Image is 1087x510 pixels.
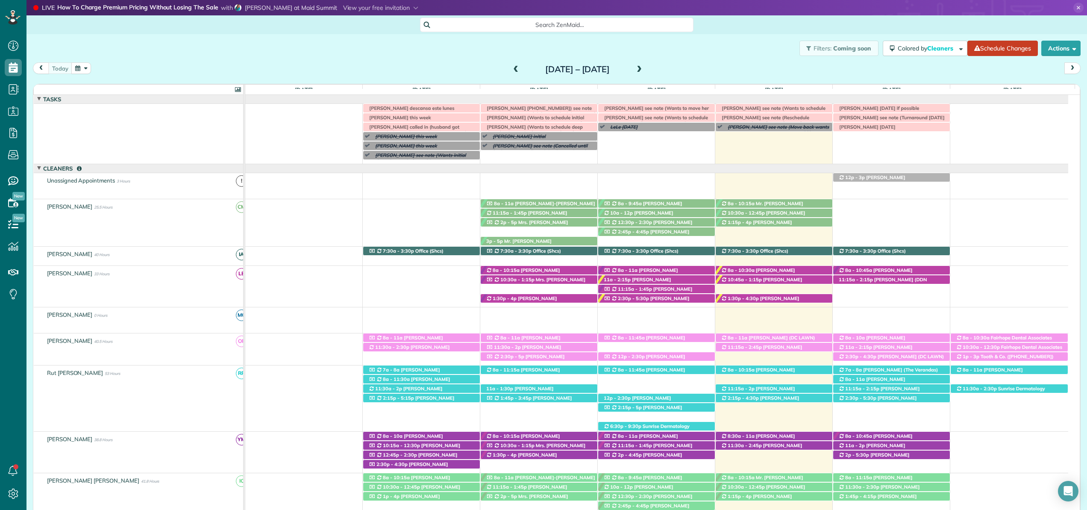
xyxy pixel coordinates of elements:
div: [STREET_ADDRESS] [716,492,832,501]
div: [STREET_ADDRESS][PERSON_NAME] [363,483,480,492]
span: [PERSON_NAME] [DATE] if possible [835,105,920,111]
div: [STREET_ADDRESS][PERSON_NAME] [598,422,715,431]
div: [STREET_ADDRESS] [481,451,597,460]
span: 1:15p - 4p [727,219,752,225]
span: [PERSON_NAME] see note (Turnaround [DATE] @ 122 Worchester) [835,115,944,127]
span: 10:30a - 1:15p [500,442,535,448]
span: 8a - 11a [727,335,748,341]
span: 7a - 8a [845,367,862,373]
span: 8a - 10:15a [727,367,755,373]
span: 7:30a - 3:30p [727,248,759,254]
span: 10:30a - 12:45p [727,210,765,216]
span: Fairhope Dental Associates ([PHONE_NUMBER]) [956,344,1062,356]
span: 2:15p - 5:15p [382,395,414,401]
span: 12p - 2:30p [603,395,631,401]
span: 11:15a - 2:45p [727,344,762,350]
span: [PERSON_NAME] [PHONE_NUMBER]) see note (Wants to know availability to schedule an initial cleaning ) [482,105,595,124]
span: 11a - 2:15p [845,344,873,350]
div: [STREET_ADDRESS][PERSON_NAME] [833,432,950,441]
span: [PERSON_NAME] ([PHONE_NUMBER]) [603,395,671,407]
span: [PERSON_NAME] ([PHONE_NUMBER]) [368,376,450,388]
span: [PERSON_NAME] ([PHONE_NUMBER]) [603,442,692,454]
div: Open Intercom Messenger [1058,481,1078,501]
span: 2p - 4:45p [617,452,642,458]
span: [PERSON_NAME] ([PHONE_NUMBER]) [838,484,920,496]
span: [PERSON_NAME] ([PHONE_NUMBER]) [368,452,457,464]
span: 2:15p - 4:30p [727,395,759,401]
div: [STREET_ADDRESS][PERSON_NAME] [833,266,950,275]
div: [STREET_ADDRESS] [481,218,597,227]
span: Sunrise Dermatology ([PHONE_NUMBER]) [603,423,690,435]
span: 7:30a - 3:30p [617,248,649,254]
span: [PERSON_NAME] initial [488,133,546,139]
span: [PERSON_NAME] ([PHONE_NUMBER]) [838,442,905,454]
span: [PERSON_NAME] ([PHONE_NUMBER]) [603,433,678,445]
div: [STREET_ADDRESS] [481,275,597,284]
span: Mrs. [PERSON_NAME] ([PHONE_NUMBER]) [486,219,568,231]
div: [STREET_ADDRESS] [481,483,597,492]
div: [STREET_ADDRESS] [833,375,950,384]
span: 7a - 8a [382,367,400,373]
div: [STREET_ADDRESS] [716,441,832,450]
span: [PERSON_NAME] ([PHONE_NUMBER]) [368,367,440,379]
span: 1:45p - 3:45p [500,395,532,401]
span: 10:30a - 12:45p [727,484,765,490]
span: 8a - 11a [494,475,514,481]
span: 12:30p - 2:30p [617,219,652,225]
span: 8a - 10:15a [382,475,410,481]
div: [STREET_ADDRESS] [598,441,715,450]
span: [PERSON_NAME] ([PHONE_NUMBER]) [486,484,567,496]
span: [PERSON_NAME] ([PHONE_NUMBER]) [721,442,802,454]
span: [PERSON_NAME] ([PHONE_NUMBER]) [721,295,799,307]
div: [STREET_ADDRESS] [716,366,832,374]
span: [PERSON_NAME] descansa este lunes [365,105,455,111]
span: 8a - 11a [617,267,638,273]
div: [STREET_ADDRESS][PERSON_NAME] [363,451,480,460]
span: 11:15a - 2:15p [845,386,879,392]
span: [PERSON_NAME] ([PHONE_NUMBER]) [486,267,560,279]
span: [PERSON_NAME] this week [371,143,437,149]
span: [PERSON_NAME] see note (Wants to move her recurring appointments to [DATE] mornings if possible) [600,105,709,124]
span: 8a - 11:15a [845,475,873,481]
div: [STREET_ADDRESS] [716,294,832,303]
span: 1:30p - 4p [492,452,517,458]
div: [STREET_ADDRESS] [598,294,715,303]
span: [PERSON_NAME] ([PHONE_NUMBER], [PHONE_NUMBER]) [368,335,461,347]
span: 11:30a - 2:45p [727,442,762,448]
span: [PERSON_NAME] ([PHONE_NUMBER]) [368,433,443,445]
div: [STREET_ADDRESS] [598,473,715,482]
div: [STREET_ADDRESS] [716,333,832,342]
span: 12p - 3p [845,174,865,180]
span: [PERSON_NAME] ([PHONE_NUMBER]) [721,210,805,222]
span: [PERSON_NAME] [DATE] [835,124,896,130]
span: 10a - 12p [610,210,633,216]
div: [STREET_ADDRESS] [951,352,1068,361]
span: [PERSON_NAME] ([PHONE_NUMBER]) [603,295,689,307]
span: 10a - 12p [610,484,633,490]
div: [STREET_ADDRESS] [363,333,480,342]
div: [STREET_ADDRESS] [598,285,715,294]
span: [PERSON_NAME] ([PHONE_NUMBER]) [603,367,685,379]
button: prev [33,62,49,74]
span: [PERSON_NAME] see note (Cancelled until further notice, will reach back out when she is in town) [488,143,594,161]
span: [PERSON_NAME] ([PHONE_NUMBER]) [838,395,917,407]
span: 11:15a - 1:45p [492,210,527,216]
div: [STREET_ADDRESS] [598,492,715,501]
span: Cleaners [927,44,955,52]
span: [PERSON_NAME] ([PHONE_NUMBER]) [721,267,795,279]
span: Office (Shcs) ([PHONE_NUMBER]) [603,248,679,260]
div: [STREET_ADDRESS] [481,266,597,275]
span: 10:30a - 12:45p [382,484,420,490]
span: [PERSON_NAME] ([PHONE_NUMBER]) [603,286,692,298]
span: Sunrise Dermatology ([PHONE_NUMBER]) [956,386,1045,398]
span: Office (Shcs) ([PHONE_NUMBER]) [721,248,788,260]
span: 12:45p - 2:30p [382,452,417,458]
span: 8a - 11a [500,335,520,341]
span: [PERSON_NAME] ([PHONE_NUMBER]) [486,395,572,407]
span: Mr. [PERSON_NAME] ([PHONE_NUMBER]) [721,200,803,212]
div: [STREET_ADDRESS][PERSON_NAME] [481,237,597,246]
div: [STREET_ADDRESS] [833,473,950,482]
span: 2:30p - 4:30p [376,461,408,467]
div: [STREET_ADDRESS] [363,492,480,501]
div: [STREET_ADDRESS][PERSON_NAME] [833,394,950,403]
